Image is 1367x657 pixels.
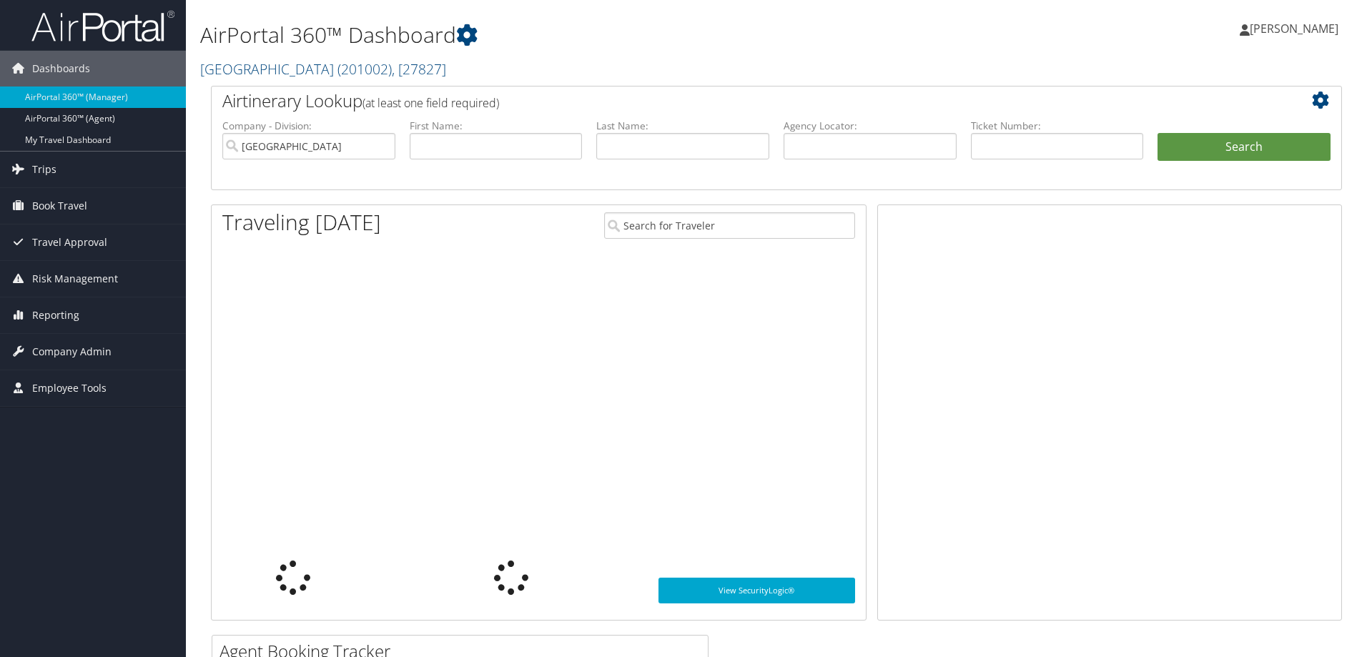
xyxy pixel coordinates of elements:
[32,188,87,224] span: Book Travel
[32,297,79,333] span: Reporting
[32,370,107,406] span: Employee Tools
[971,119,1144,133] label: Ticket Number:
[32,152,56,187] span: Trips
[410,119,583,133] label: First Name:
[1240,7,1353,50] a: [PERSON_NAME]
[1158,133,1331,162] button: Search
[658,578,855,603] a: View SecurityLogic®
[32,51,90,87] span: Dashboards
[31,9,174,43] img: airportal-logo.png
[32,224,107,260] span: Travel Approval
[596,119,769,133] label: Last Name:
[337,59,392,79] span: ( 201002 )
[32,334,112,370] span: Company Admin
[604,212,855,239] input: Search for Traveler
[200,20,969,50] h1: AirPortal 360™ Dashboard
[362,95,499,111] span: (at least one field required)
[200,59,446,79] a: [GEOGRAPHIC_DATA]
[222,89,1236,113] h2: Airtinerary Lookup
[784,119,957,133] label: Agency Locator:
[222,207,381,237] h1: Traveling [DATE]
[222,119,395,133] label: Company - Division:
[392,59,446,79] span: , [ 27827 ]
[1250,21,1338,36] span: [PERSON_NAME]
[32,261,118,297] span: Risk Management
